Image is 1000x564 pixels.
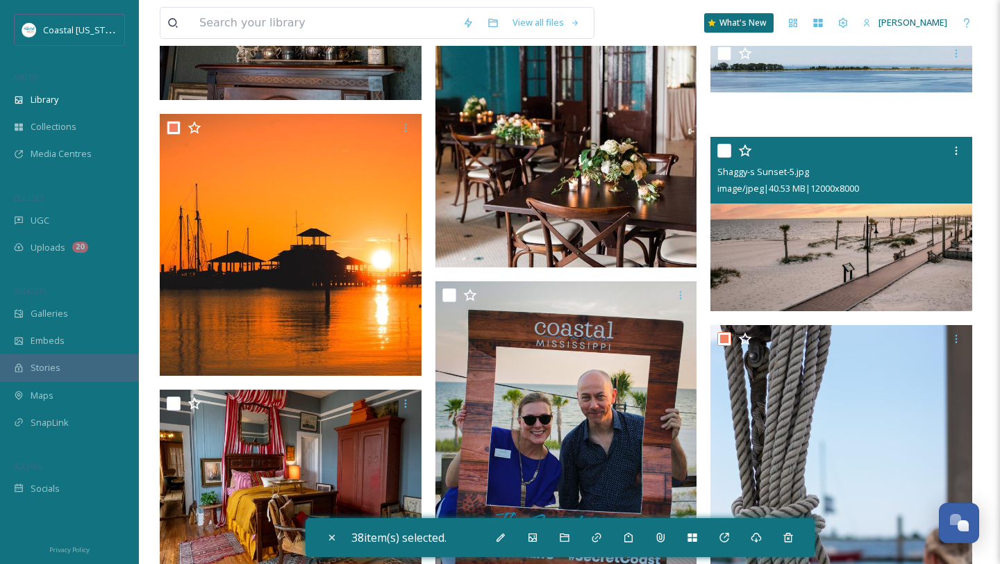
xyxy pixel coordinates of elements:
[31,120,76,133] span: Collections
[43,23,123,36] span: Coastal [US_STATE]
[435,6,697,267] img: Exterior_WhitePillars_Biloxi_2020 (5).jpg
[31,334,65,347] span: Embeds
[351,530,447,545] span: 38 item(s) selected.
[22,23,36,37] img: download%20%281%29.jpeg
[31,482,60,495] span: Socials
[192,8,456,38] input: Search your library
[49,545,90,554] span: Privacy Policy
[939,503,979,543] button: Open Chat
[72,242,88,253] div: 20
[710,137,972,312] img: Shaggy-s Sunset-5.jpg
[31,241,65,254] span: Uploads
[717,182,859,194] span: image/jpeg | 40.53 MB | 12000 x 8000
[31,93,58,106] span: Library
[878,16,947,28] span: [PERSON_NAME]
[14,192,44,203] span: COLLECT
[31,416,69,429] span: SnapLink
[506,9,587,36] a: View all files
[856,9,954,36] a: [PERSON_NAME]
[31,214,49,227] span: UGC
[31,307,68,320] span: Galleries
[14,461,42,471] span: SOCIALS
[704,13,774,33] a: What's New
[160,114,422,376] img: Harbor_Biloxi_Instagram user tufwalley.jpg
[31,389,53,402] span: Maps
[14,285,46,296] span: WIDGETS
[717,165,809,178] span: Shaggy-s Sunset-5.jpg
[31,361,60,374] span: Stories
[49,540,90,557] a: Privacy Policy
[31,147,92,160] span: Media Centres
[14,72,38,82] span: MEDIA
